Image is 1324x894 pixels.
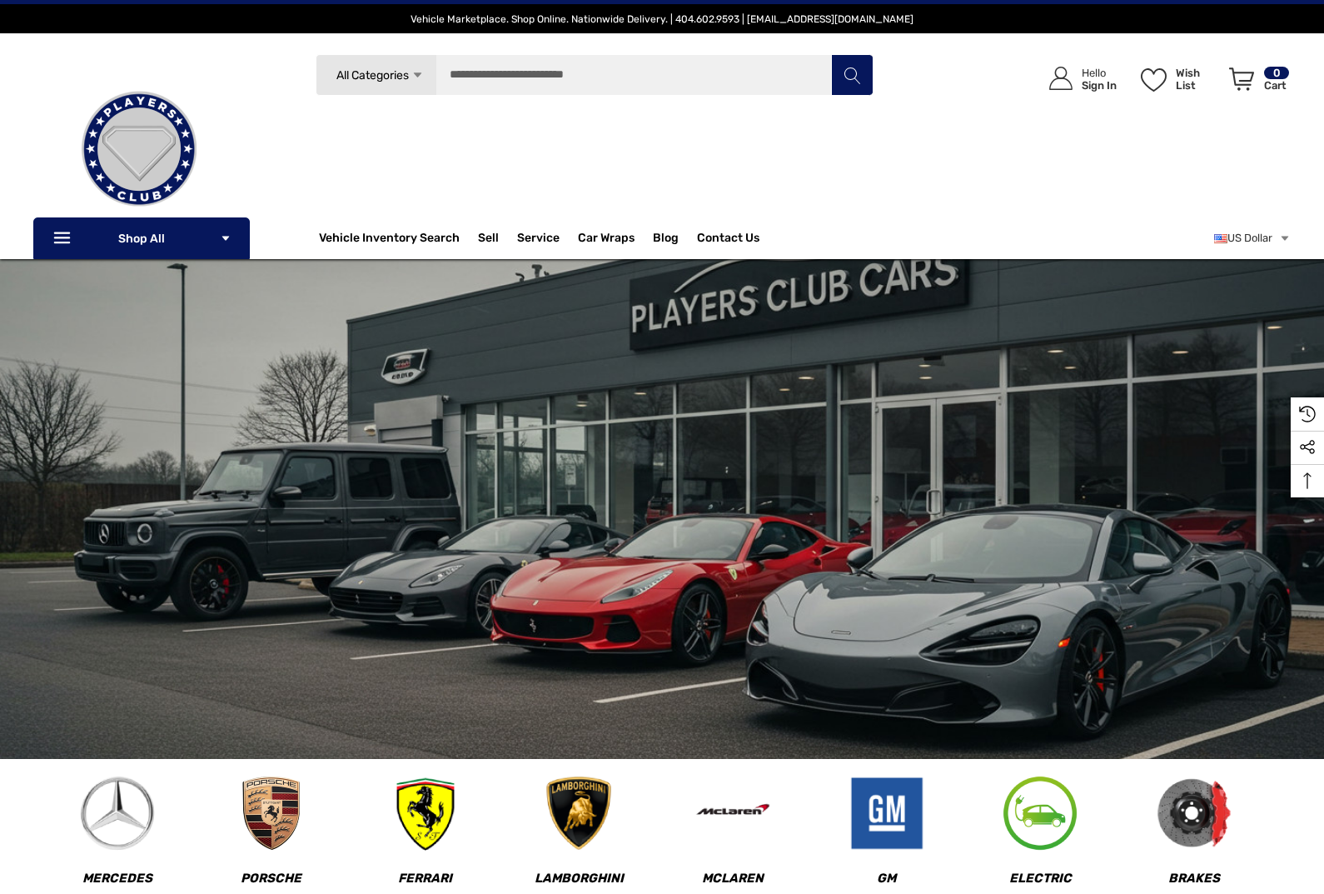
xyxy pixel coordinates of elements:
p: Hello [1082,67,1117,79]
svg: Recently Viewed [1299,406,1316,422]
img: Image Device [388,776,463,851]
span: Vehicle Marketplace. Shop Online. Nationwide Delivery. | 404.602.9593 | [EMAIL_ADDRESS][DOMAIN_NAME] [411,13,913,25]
button: Search [831,54,873,96]
img: Players Club | Cars For Sale [56,66,222,232]
svg: Icon Arrow Down [411,69,424,82]
a: Sell [478,222,517,255]
p: Sign In [1082,79,1117,92]
svg: Icon Line [52,229,77,248]
a: Contact Us [697,231,759,249]
svg: Top [1291,472,1324,489]
span: Brakes [1168,871,1220,887]
img: Image Device [1157,776,1232,851]
a: Wish List Wish List [1133,50,1222,107]
span: All Categories [336,68,409,82]
span: Mercedes [82,871,152,887]
a: Blog [653,231,679,249]
svg: Review Your Cart [1229,67,1254,91]
img: Image Device [234,776,309,851]
img: Image Device [849,776,924,851]
span: Electric [1009,871,1072,887]
svg: Social Media [1299,439,1316,456]
span: Car Wraps [578,231,635,249]
a: USD [1214,222,1291,255]
p: 0 [1264,67,1289,79]
span: Ferrari [398,871,452,887]
p: Wish List [1176,67,1220,92]
a: All Categories Icon Arrow Down Icon Arrow Up [316,54,436,96]
svg: Wish List [1141,68,1167,92]
a: Cart with 0 items [1222,50,1291,115]
span: Porsche [241,871,301,887]
img: Image Device [80,776,155,851]
a: Vehicle Inventory Search [319,231,460,249]
svg: Icon User Account [1049,67,1073,90]
span: Lamborghini [535,871,624,887]
p: Cart [1264,79,1289,92]
span: GM [877,871,896,887]
span: Sell [478,231,499,249]
a: Car Wraps [578,222,653,255]
a: Service [517,231,560,249]
svg: Icon Arrow Down [220,232,231,244]
img: Image Device [695,776,770,851]
p: Shop All [33,217,250,259]
img: Image Device [541,776,616,851]
a: Sign in [1030,50,1125,107]
img: Image Device [1003,776,1078,851]
span: McLaren [702,871,764,887]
